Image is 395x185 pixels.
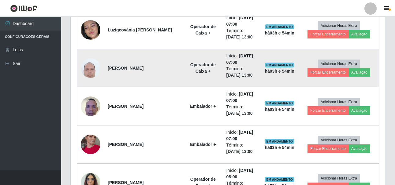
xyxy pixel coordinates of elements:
button: Adicionar Horas Extra [318,174,360,183]
time: [DATE] 13:00 [226,111,253,116]
strong: [PERSON_NAME] [108,66,143,71]
span: EM ANDAMENTO [265,63,294,67]
strong: Operador de Caixa + [190,62,216,74]
time: [DATE] 08:00 [226,168,253,179]
li: Início: [226,91,257,104]
img: 1746696855335.jpeg [81,55,100,81]
strong: Embalador + [190,142,216,147]
button: Forçar Encerramento [307,144,348,153]
li: Início: [226,15,257,27]
strong: Operador de Caixa + [190,24,216,35]
button: Forçar Encerramento [307,106,348,115]
button: Avaliação [348,144,370,153]
img: CoreUI Logo [10,5,37,12]
li: Início: [226,53,257,66]
li: Término: [226,66,257,78]
li: Término: [226,27,257,40]
li: Término: [226,142,257,155]
time: [DATE] 13:00 [226,73,253,78]
button: Forçar Encerramento [307,68,348,77]
strong: há 03 h e 54 min [265,69,294,74]
time: [DATE] 13:00 [226,149,253,154]
button: Avaliação [348,68,370,77]
strong: [PERSON_NAME] [108,104,143,109]
button: Avaliação [348,30,370,38]
strong: [PERSON_NAME] [108,142,143,147]
img: 1735522558460.jpeg [81,9,100,51]
strong: há 03 h e 54 min [265,145,294,150]
time: [DATE] 07:00 [226,92,253,103]
strong: [PERSON_NAME] [108,180,143,185]
span: EM ANDAMENTO [265,24,294,29]
button: Adicionar Horas Extra [318,60,360,68]
span: EM ANDAMENTO [265,177,294,182]
li: Término: [226,104,257,117]
li: Início: [226,167,257,180]
button: Forçar Encerramento [307,30,348,38]
img: 1756285916446.jpeg [81,127,100,162]
span: EM ANDAMENTO [265,101,294,106]
span: EM ANDAMENTO [265,139,294,144]
time: [DATE] 13:00 [226,34,253,39]
button: Adicionar Horas Extra [318,21,360,30]
img: 1749852660115.jpeg [81,93,100,119]
time: [DATE] 07:00 [226,130,253,141]
strong: Embalador + [190,104,216,109]
li: Início: [226,129,257,142]
strong: há 03 h e 54 min [265,107,294,112]
time: [DATE] 07:00 [226,53,253,65]
strong: Luzigeovânia [PERSON_NAME] [108,27,172,32]
strong: há 03 h e 54 min [265,31,294,35]
button: Adicionar Horas Extra [318,98,360,106]
button: Adicionar Horas Extra [318,136,360,144]
button: Avaliação [348,106,370,115]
